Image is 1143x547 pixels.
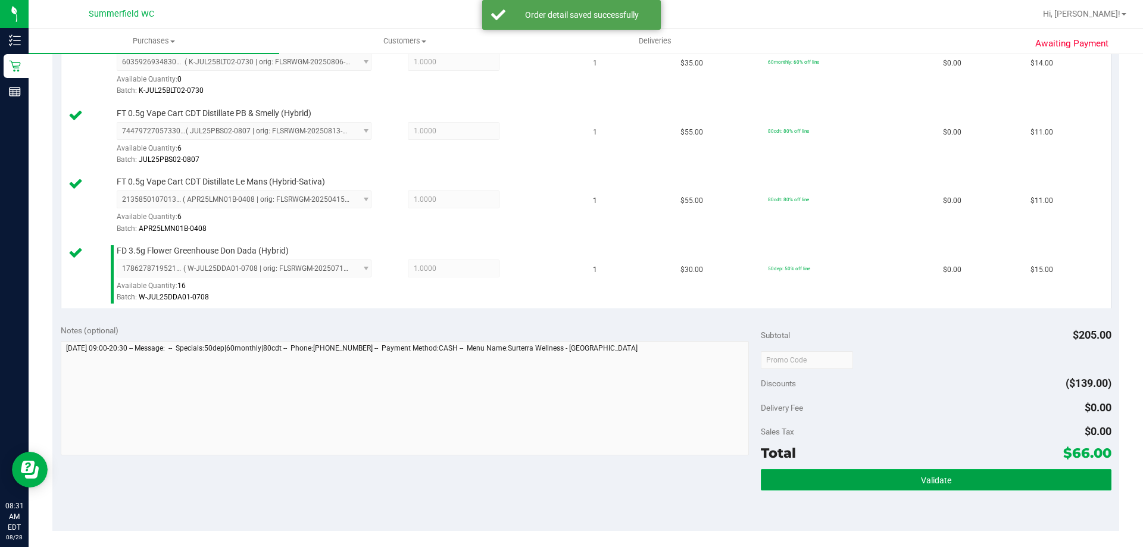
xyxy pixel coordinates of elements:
[9,35,21,46] inline-svg: Inventory
[1085,401,1111,414] span: $0.00
[768,196,809,202] span: 80cdt: 80% off line
[1030,58,1053,69] span: $14.00
[117,86,137,95] span: Batch:
[680,58,703,69] span: $35.00
[139,224,207,233] span: APR25LMN01B-0408
[761,469,1111,490] button: Validate
[279,29,530,54] a: Customers
[117,140,385,163] div: Available Quantity:
[761,373,796,394] span: Discounts
[1073,329,1111,341] span: $205.00
[139,86,204,95] span: K-JUL25BLT02-0730
[1035,37,1108,51] span: Awaiting Payment
[9,60,21,72] inline-svg: Retail
[1066,377,1111,389] span: ($139.00)
[761,403,803,412] span: Delivery Fee
[117,293,137,301] span: Batch:
[680,264,703,276] span: $30.00
[29,36,279,46] span: Purchases
[1030,264,1053,276] span: $15.00
[1030,127,1053,138] span: $11.00
[530,29,780,54] a: Deliveries
[177,75,182,83] span: 0
[761,351,853,369] input: Promo Code
[117,208,385,232] div: Available Quantity:
[117,245,289,257] span: FD 3.5g Flower Greenhouse Don Dada (Hybrid)
[512,9,652,21] div: Order detail saved successfully
[89,9,154,19] span: Summerfield WC
[117,224,137,233] span: Batch:
[1063,445,1111,461] span: $66.00
[5,501,23,533] p: 08:31 AM EDT
[61,326,118,335] span: Notes (optional)
[177,282,186,290] span: 16
[117,176,325,187] span: FT 0.5g Vape Cart CDT Distillate Le Mans (Hybrid-Sativa)
[1030,195,1053,207] span: $11.00
[139,155,199,164] span: JUL25PBS02-0807
[761,445,796,461] span: Total
[943,264,961,276] span: $0.00
[768,59,819,65] span: 60monthly: 60% off line
[623,36,688,46] span: Deliveries
[593,264,597,276] span: 1
[117,108,311,119] span: FT 0.5g Vape Cart CDT Distillate PB & Smelly (Hybrid)
[768,128,809,134] span: 80cdt: 80% off line
[680,127,703,138] span: $55.00
[593,195,597,207] span: 1
[768,265,810,271] span: 50dep: 50% off line
[9,86,21,98] inline-svg: Reports
[1085,425,1111,437] span: $0.00
[139,293,209,301] span: W-JUL25DDA01-0708
[117,155,137,164] span: Batch:
[29,29,279,54] a: Purchases
[117,277,385,301] div: Available Quantity:
[177,212,182,221] span: 6
[761,427,794,436] span: Sales Tax
[921,476,951,485] span: Validate
[761,330,790,340] span: Subtotal
[1043,9,1120,18] span: Hi, [PERSON_NAME]!
[680,195,703,207] span: $55.00
[593,58,597,69] span: 1
[12,452,48,487] iframe: Resource center
[177,144,182,152] span: 6
[943,58,961,69] span: $0.00
[943,195,961,207] span: $0.00
[280,36,529,46] span: Customers
[593,127,597,138] span: 1
[943,127,961,138] span: $0.00
[5,533,23,542] p: 08/28
[117,71,385,94] div: Available Quantity:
